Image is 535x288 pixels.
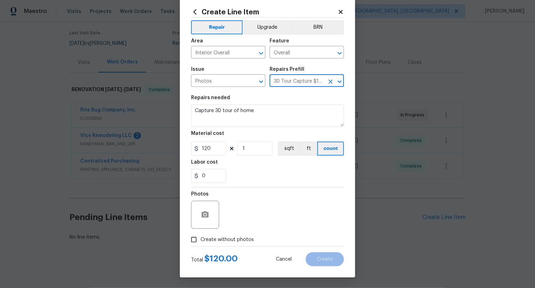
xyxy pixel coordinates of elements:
span: Cancel [276,257,292,262]
h5: Repairs Prefill [270,67,304,72]
button: Open [256,77,266,87]
button: Cancel [265,252,303,266]
span: $ 120.00 [204,254,238,263]
h5: Area [191,39,203,43]
span: Create [317,257,333,262]
h5: Feature [270,39,289,43]
button: Repair [191,20,243,34]
button: Open [335,77,345,87]
span: Create without photos [201,236,254,244]
button: sqft [278,142,300,156]
button: BRN [292,20,344,34]
textarea: Capture 3D tour of home [191,104,344,127]
button: ft [300,142,317,156]
h5: Issue [191,67,204,72]
h2: Create Line Item [191,8,338,16]
h5: Labor cost [191,160,218,165]
button: count [317,142,344,156]
button: Open [256,48,266,58]
button: Clear [326,77,336,87]
button: Create [306,252,344,266]
button: Open [335,48,345,58]
h5: Material cost [191,131,224,136]
h5: Repairs needed [191,95,230,100]
button: Upgrade [243,20,293,34]
div: Total [191,255,238,263]
h5: Photos [191,192,209,197]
